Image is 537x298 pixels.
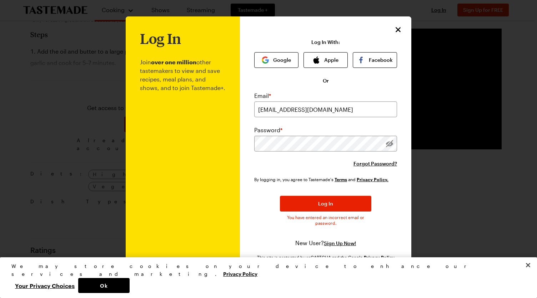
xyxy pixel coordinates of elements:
[353,52,397,68] button: Facebook
[324,240,356,247] button: Sign Up Now!
[311,39,340,45] p: Log In With:
[280,214,371,226] span: You have entered an incorrect email or password.
[280,196,371,212] button: Log In
[303,52,348,68] button: Apple
[254,176,391,183] div: By logging in, you agree to Tastemade's and
[393,25,403,34] button: Close
[323,77,329,84] span: Or
[295,239,324,246] span: New User?
[357,176,388,182] a: Tastemade Privacy Policy
[140,31,181,46] h1: Log In
[318,200,333,207] span: Log In
[11,262,520,293] div: Privacy
[11,278,78,293] button: Your Privacy Choices
[254,254,397,266] div: This site is protected by reCAPTCHA and the Google and apply.
[254,126,282,134] label: Password
[78,278,130,293] button: Ok
[151,59,196,65] b: over one million
[335,176,347,182] a: Tastemade Terms of Service
[140,46,226,261] p: Join other tastemakers to view and save recipes, meal plans, and shows, and to join Tastemade+.
[223,270,257,277] a: More information about your privacy, opens in a new tab
[11,262,520,278] div: We may store cookies on your device to enhance our services and marketing.
[364,254,395,260] a: Google Privacy Policy
[254,52,298,68] button: Google
[520,257,536,273] button: Close
[254,91,271,100] label: Email
[353,160,397,167] button: Forgot Password?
